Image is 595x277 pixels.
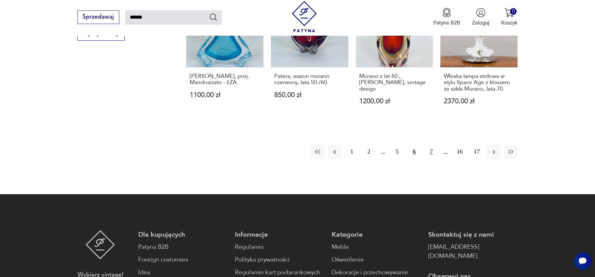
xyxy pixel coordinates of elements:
[138,255,227,264] a: Foreign customers
[77,15,119,20] a: Sprzedawaj
[77,10,119,24] button: Sprzedawaj
[510,8,517,15] div: 0
[408,145,421,159] button: 6
[428,230,518,239] p: Skontaktuj się z nami
[444,98,514,105] p: 2370,00 zł
[274,92,345,98] p: 850,00 zł
[235,243,324,252] a: Regulamin
[332,255,421,264] a: Oświetlenie
[235,255,324,264] a: Polityka prywatności
[433,8,460,26] a: Ikona medaluPatyna B2B
[359,98,430,105] p: 1200,00 zł
[86,230,115,259] img: Patyna - sklep z meblami i dekoracjami vintage
[190,73,260,86] h3: [PERSON_NAME], proj. Mandruzzato - ŁZA
[470,145,483,159] button: 17
[433,19,460,26] p: Patyna B2B
[362,145,376,159] button: 2
[235,230,324,239] p: Informacje
[574,252,591,270] iframe: Smartsupp widget button
[501,8,518,26] button: 0Koszyk
[138,243,227,252] a: Patyna B2B
[476,8,486,17] img: Ikonka użytkownika
[390,145,404,159] button: 5
[359,73,430,92] h3: Murano z lat 60., [PERSON_NAME], vintage design
[472,19,489,26] p: Zaloguj
[428,243,518,261] a: [EMAIL_ADDRESS][DOMAIN_NAME]
[138,268,227,277] a: Idea
[274,73,345,86] h3: Patera, wazon murano czerwony, lata 50./60.
[138,230,227,239] p: Dla kupujących
[453,145,466,159] button: 16
[190,92,260,98] p: 1100,00 zł
[442,8,452,17] img: Ikona medalu
[345,145,359,159] button: 1
[444,73,514,92] h3: Włoska lampa stołowa w stylu Space Age z kloszem ze szkła Murano, lata 70.
[472,8,489,26] button: Zaloguj
[209,12,218,21] button: Szukaj
[289,1,320,32] img: Patyna - sklep z meblami i dekoracjami vintage
[235,268,324,277] a: Regulamin kart podarunkowych
[332,230,421,239] p: Kategorie
[332,268,421,277] a: Dekoracje i przechowywanie
[433,8,460,26] button: Patyna B2B
[501,19,518,26] p: Koszyk
[425,145,438,159] button: 7
[332,243,421,252] a: Meble
[505,8,514,17] img: Ikona koszyka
